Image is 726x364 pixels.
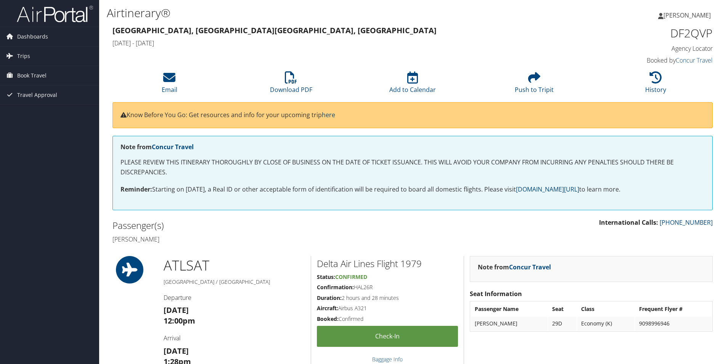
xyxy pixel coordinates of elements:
a: Download PDF [270,76,312,94]
span: Travel Approval [17,85,57,105]
strong: Note from [478,263,551,271]
h4: Booked by [571,56,713,64]
strong: Booked: [317,315,339,322]
strong: Aircraft: [317,304,338,312]
strong: Seat Information [470,290,522,298]
th: Class [577,302,634,316]
th: Seat [548,302,577,316]
td: [PERSON_NAME] [471,317,548,330]
h4: [PERSON_NAME] [112,235,407,243]
h5: Airbus A321 [317,304,458,312]
a: Concur Travel [676,56,713,64]
a: [PERSON_NAME] [658,4,718,27]
h4: [DATE] - [DATE] [112,39,560,47]
h5: 2 hours and 28 minutes [317,294,458,302]
h5: HAL26R [317,283,458,291]
span: Dashboards [17,27,48,46]
strong: International Calls: [599,218,658,227]
strong: Reminder: [120,185,152,193]
span: Confirmed [335,273,367,280]
a: Push to Tripit [515,76,554,94]
a: Email [162,76,177,94]
h2: Passenger(s) [112,219,407,232]
td: 9098996946 [635,317,712,330]
h2: Delta Air Lines Flight 1979 [317,257,458,270]
h5: Confirmed [317,315,458,323]
a: Add to Calendar [389,76,436,94]
a: [PHONE_NUMBER] [660,218,713,227]
strong: 12:00pm [164,316,195,326]
a: Concur Travel [509,263,551,271]
strong: Status: [317,273,335,280]
h4: Agency Locator [571,44,713,53]
a: here [322,111,335,119]
h1: DF2QVP [571,25,713,41]
p: Starting on [DATE], a Real ID or other acceptable form of identification will be required to boar... [120,185,705,195]
strong: Confirmation: [317,283,354,291]
p: PLEASE REVIEW THIS ITINERARY THOROUGHLY BY CLOSE OF BUSINESS ON THE DATE OF TICKET ISSUANCE. THIS... [120,158,705,177]
strong: Duration: [317,294,342,301]
span: [PERSON_NAME] [663,11,711,19]
span: Trips [17,47,30,66]
span: Book Travel [17,66,47,85]
th: Frequent Flyer # [635,302,712,316]
h4: Departure [164,293,305,302]
strong: [DATE] [164,305,189,315]
a: History [645,76,666,94]
img: airportal-logo.png [17,5,93,23]
td: 29D [548,317,577,330]
a: [DOMAIN_NAME][URL] [516,185,579,193]
th: Passenger Name [471,302,548,316]
p: Know Before You Go: Get resources and info for your upcoming trip [120,110,705,120]
a: Baggage Info [372,356,403,363]
a: Check-in [317,326,458,347]
h1: Airtinerary® [107,5,514,21]
strong: [DATE] [164,346,189,356]
a: Concur Travel [152,143,194,151]
h4: Arrival [164,334,305,342]
h1: ATL SAT [164,256,305,275]
strong: [GEOGRAPHIC_DATA], [GEOGRAPHIC_DATA] [GEOGRAPHIC_DATA], [GEOGRAPHIC_DATA] [112,25,437,35]
td: Economy (K) [577,317,634,330]
h5: [GEOGRAPHIC_DATA] / [GEOGRAPHIC_DATA] [164,278,305,286]
strong: Note from [120,143,194,151]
